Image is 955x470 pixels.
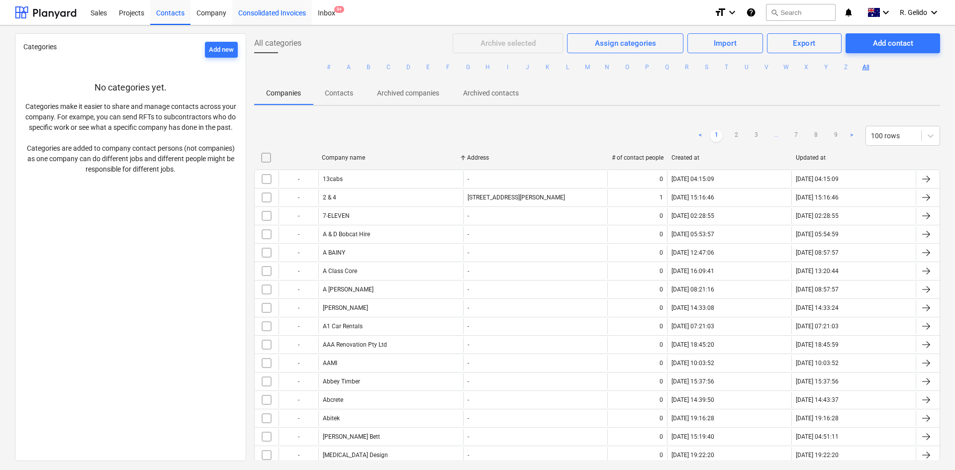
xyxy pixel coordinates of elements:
p: Contacts [325,88,353,98]
button: O [621,61,633,73]
div: [DATE] 15:37:56 [796,378,839,385]
i: keyboard_arrow_down [726,6,738,18]
div: - [279,447,318,463]
button: B [363,61,375,73]
div: 0 [660,378,663,385]
div: [DATE] 19:16:28 [671,415,714,422]
div: - [279,300,318,316]
button: S [701,61,713,73]
div: 2 & 4 [323,194,336,201]
a: Page 1 is your current page [710,130,722,142]
div: 0 [660,415,663,422]
div: [DATE] 14:33:24 [796,304,839,311]
button: T [721,61,733,73]
a: Page 2 [730,130,742,142]
div: Abcrete [323,396,343,403]
div: - [468,452,469,459]
div: Created at [671,154,788,161]
p: Archived companies [377,88,439,98]
div: A BAINY [323,249,345,256]
div: Assign categories [595,37,656,50]
div: 0 [660,433,663,440]
div: 0 [660,176,663,183]
button: L [562,61,573,73]
div: [DATE] 19:22:20 [671,452,714,459]
div: [DATE] 13:20:44 [796,268,839,275]
button: C [382,61,394,73]
a: Page 8 [810,130,822,142]
div: 0 [660,286,663,293]
div: [DATE] 18:45:20 [671,341,714,348]
span: ... [770,130,782,142]
p: Companies [266,88,301,98]
button: Z [840,61,852,73]
span: Categories [23,43,57,51]
div: Add contact [873,37,913,50]
button: W [780,61,792,73]
div: - [468,212,469,219]
button: Import [687,33,763,53]
div: - [468,231,469,238]
div: Abitek [323,415,340,422]
div: - [279,263,318,279]
div: [DATE] 19:22:20 [796,452,839,459]
button: I [502,61,514,73]
div: Address [467,154,604,161]
i: format_size [714,6,726,18]
a: Page 9 [830,130,842,142]
button: Y [820,61,832,73]
div: A & D Bobcat Hire [323,231,370,238]
div: [DATE] 14:43:37 [796,396,839,403]
div: [DATE] 15:19:40 [671,433,714,440]
div: [DATE] 04:15:09 [671,176,714,183]
div: 13cabs [323,176,343,183]
div: A1 Car Rentals [323,323,363,330]
a: Previous page [694,130,706,142]
button: D [402,61,414,73]
div: 0 [660,396,663,403]
a: Next page [846,130,858,142]
button: F [442,61,454,73]
div: A [PERSON_NAME] [323,286,374,293]
button: Assign categories [567,33,683,53]
div: [DATE] 18:45:59 [796,341,839,348]
i: keyboard_arrow_down [880,6,892,18]
button: P [641,61,653,73]
button: Add new [205,42,238,58]
div: [DATE] 10:03:52 [796,360,839,367]
div: - [468,415,469,422]
div: [DATE] 08:21:16 [671,286,714,293]
div: [MEDICAL_DATA] Design [323,452,388,459]
div: - [468,360,469,367]
div: 0 [660,249,663,256]
div: - [279,429,318,445]
p: Archived contacts [463,88,519,98]
button: A [343,61,355,73]
div: - [468,249,469,256]
button: R [681,61,693,73]
button: V [761,61,772,73]
button: G [462,61,474,73]
button: X [800,61,812,73]
div: Add new [209,44,234,56]
div: - [468,286,469,293]
button: Add contact [846,33,940,53]
div: A Class Core [323,268,357,275]
div: - [468,378,469,385]
a: Page 3 [750,130,762,142]
button: # [323,61,335,73]
div: - [279,337,318,353]
div: 0 [660,231,663,238]
div: - [279,282,318,297]
div: - [279,355,318,371]
div: [DATE] 05:54:59 [796,231,839,238]
div: - [468,268,469,275]
div: Chat Widget [905,422,955,470]
div: - [279,318,318,334]
div: - [279,189,318,205]
div: Abbey Timber [323,378,360,385]
div: [DATE] 19:16:28 [796,415,839,422]
div: Company name [322,154,459,161]
div: [PERSON_NAME] Bett [323,433,380,440]
span: search [770,8,778,16]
